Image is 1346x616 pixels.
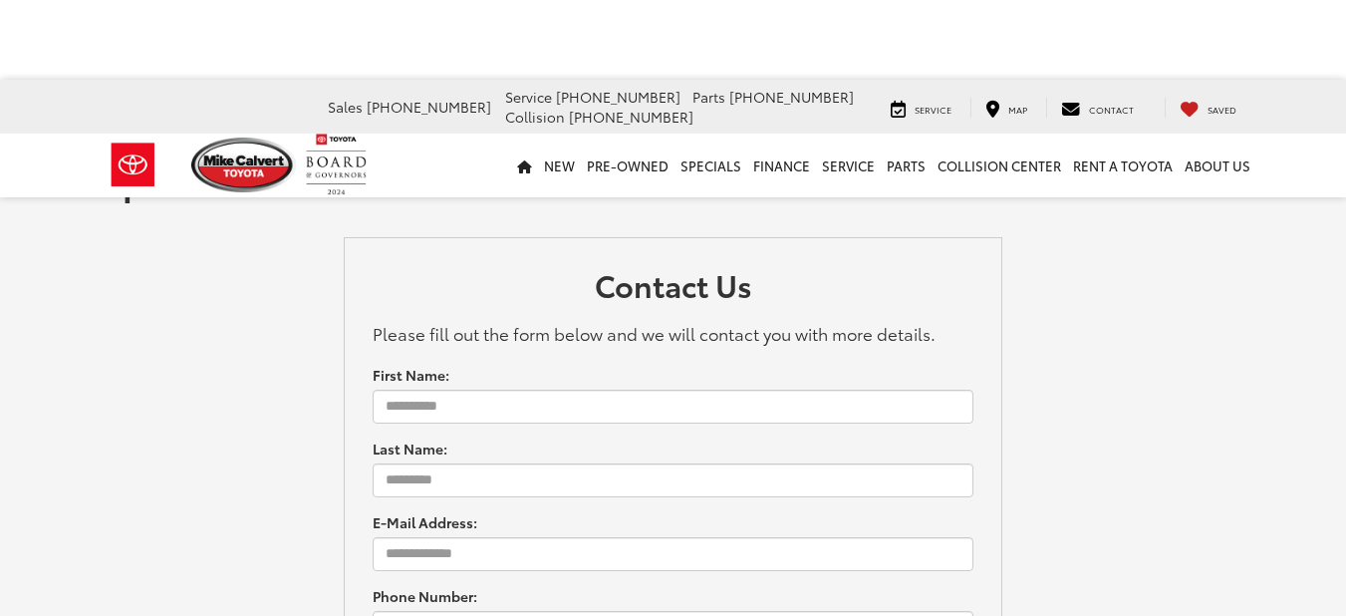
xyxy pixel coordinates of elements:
span: [PHONE_NUMBER] [556,87,680,107]
a: Home [511,134,538,197]
label: Phone Number: [373,586,477,606]
h2: Contact Us [373,268,973,311]
img: Toyota [96,133,170,197]
span: [PHONE_NUMBER] [367,97,491,117]
span: Collision [505,107,565,127]
a: Service [876,98,966,118]
a: Finance [747,134,816,197]
span: [PHONE_NUMBER] [569,107,693,127]
span: Map [1008,103,1027,116]
h1: New Specials [15,159,1331,199]
a: New [538,134,581,197]
a: Rent a Toyota [1067,134,1179,197]
a: Map [970,98,1042,118]
span: Contact [1089,103,1134,116]
a: Pre-Owned [581,134,674,197]
span: [PHONE_NUMBER] [729,87,854,107]
span: Service [505,87,552,107]
a: Parts [881,134,932,197]
label: First Name: [373,365,449,385]
label: E-Mail Address: [373,512,477,532]
a: My Saved Vehicles [1165,98,1251,118]
a: Contact [1046,98,1149,118]
a: Collision Center [932,134,1067,197]
span: Service [915,103,951,116]
span: Sales [328,97,363,117]
span: Saved [1208,103,1236,116]
label: Last Name: [373,439,447,459]
img: Mike Calvert Toyota [191,138,297,192]
a: Specials [674,134,747,197]
a: About Us [1179,134,1256,197]
p: Please fill out the form below and we will contact you with more details. [373,321,973,345]
span: Parts [692,87,725,107]
a: Service [816,134,881,197]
